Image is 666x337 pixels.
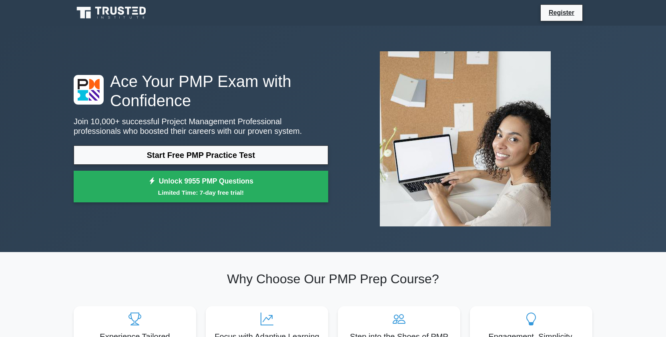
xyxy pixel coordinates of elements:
p: Join 10,000+ successful Project Management Professional professionals who boosted their careers w... [74,117,328,136]
a: Register [544,8,579,18]
small: Limited Time: 7-day free trial! [84,188,318,197]
a: Start Free PMP Practice Test [74,145,328,165]
h1: Ace Your PMP Exam with Confidence [74,72,328,110]
a: Unlock 9955 PMP QuestionsLimited Time: 7-day free trial! [74,171,328,203]
h2: Why Choose Our PMP Prep Course? [74,271,592,287]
